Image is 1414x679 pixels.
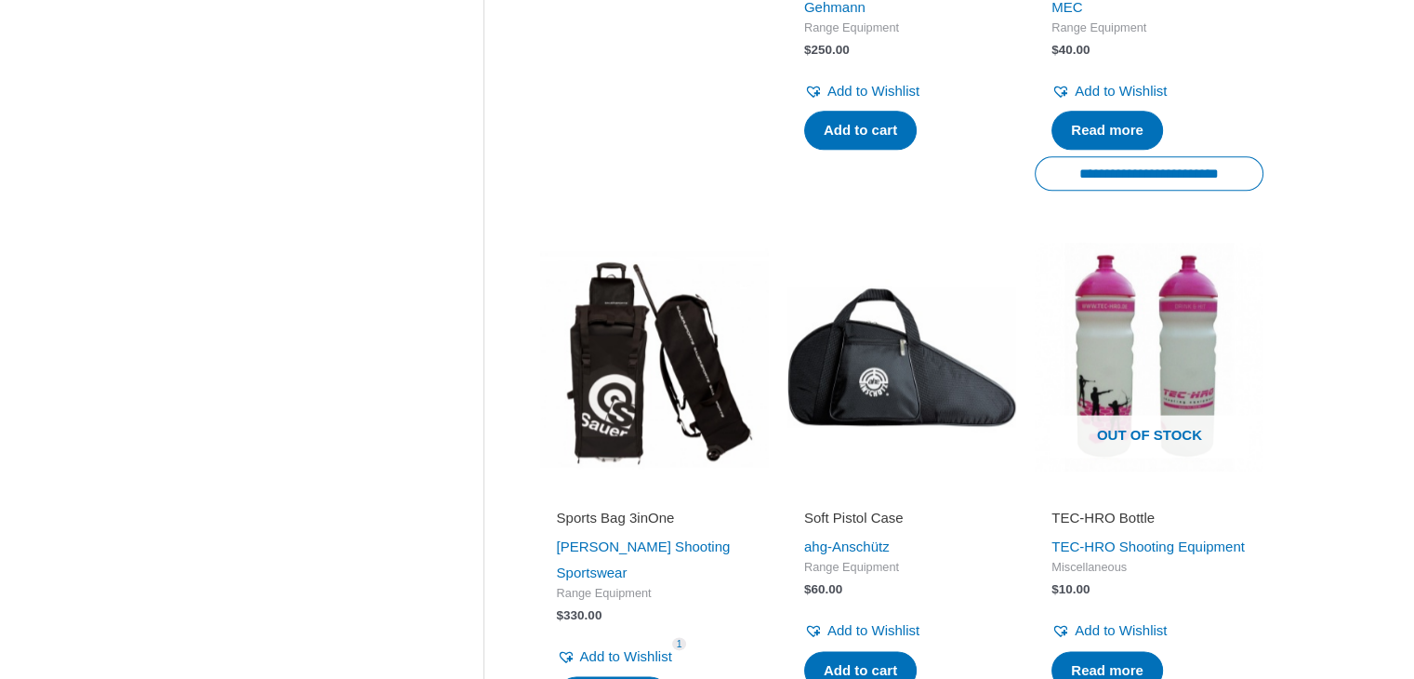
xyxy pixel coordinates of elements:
a: [PERSON_NAME] Shooting Sportswear [557,539,731,580]
a: TEC-HRO Bottle [1051,509,1247,534]
a: Read more about “Toptul toolset” [1051,111,1163,150]
a: ahg-Anschütz [804,539,890,554]
a: Add to cart: “Gehmann Roller Bag” [804,111,917,150]
a: Sports Bag 3inOne [557,509,752,534]
a: Add to Wishlist [1051,78,1167,104]
span: Out of stock [1049,415,1249,458]
a: Add to Wishlist [1051,618,1167,644]
a: Add to Wishlist [557,644,672,670]
iframe: Customer reviews powered by Trustpilot [804,483,999,505]
bdi: 60.00 [804,582,842,596]
span: Add to Wishlist [1075,622,1167,638]
img: Sports Bag 3inOne [540,243,769,472]
a: Out of stock [1035,243,1263,472]
span: Miscellaneous [1051,560,1247,576]
span: $ [804,43,812,57]
span: Add to Wishlist [827,83,919,99]
h2: TEC-HRO Bottle [1051,509,1247,527]
a: Add to Wishlist [804,618,919,644]
img: TEC-HRO Bottle [1035,243,1263,472]
a: Add to Wishlist [804,78,919,104]
iframe: Customer reviews powered by Trustpilot [557,483,752,505]
span: Add to Wishlist [580,648,672,664]
h2: Sports Bag 3inOne [557,509,752,527]
a: Soft Pistol Case [804,509,999,534]
span: Range Equipment [557,586,752,602]
span: $ [557,608,564,622]
span: Add to Wishlist [1075,83,1167,99]
span: 1 [672,637,687,651]
iframe: Customer reviews powered by Trustpilot [1051,483,1247,505]
span: Range Equipment [804,560,999,576]
span: $ [1051,43,1059,57]
span: Range Equipment [804,20,999,36]
img: Soft Pistol Case [787,243,1016,472]
bdi: 40.00 [1051,43,1090,57]
span: Add to Wishlist [827,622,919,638]
a: TEC-HRO Shooting Equipment [1051,539,1245,554]
bdi: 250.00 [804,43,850,57]
h2: Soft Pistol Case [804,509,999,527]
span: $ [804,582,812,596]
span: Range Equipment [1051,20,1247,36]
bdi: 330.00 [557,608,602,622]
span: $ [1051,582,1059,596]
bdi: 10.00 [1051,582,1090,596]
